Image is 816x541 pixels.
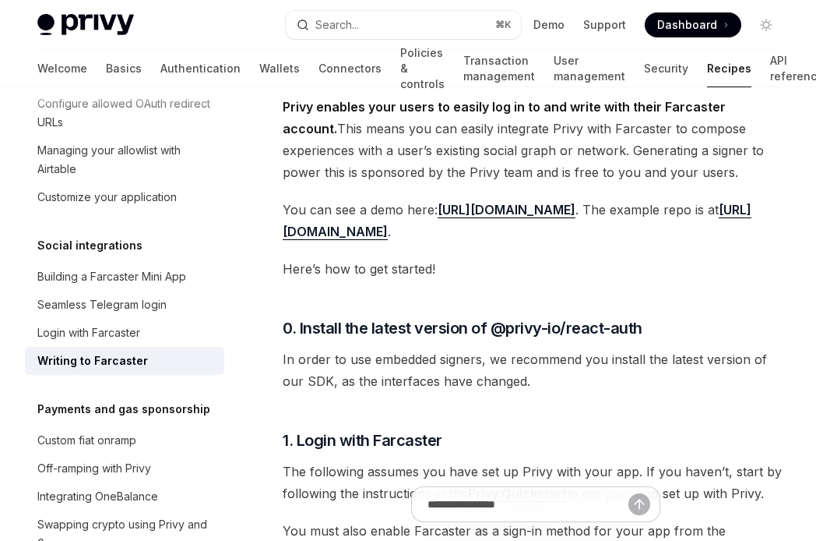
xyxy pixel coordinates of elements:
div: Building a Farcaster Mini App [37,267,186,286]
button: Toggle dark mode [754,12,779,37]
div: Custom fiat onramp [37,431,136,450]
input: Ask a question... [427,487,628,522]
a: User management [554,50,625,87]
button: Send message [628,493,650,515]
a: Connectors [318,50,382,87]
span: Here’s how to get started! [283,258,788,280]
a: Transaction management [463,50,535,87]
span: 1. Login with Farcaster [283,430,442,451]
a: Demo [533,17,565,33]
a: Login with Farcaster [25,319,224,347]
div: Configure allowed OAuth redirect URLs [37,94,215,132]
h5: Payments and gas sponsorship [37,400,210,419]
span: ⌘ K [495,19,512,31]
a: Dashboard [645,12,741,37]
a: Integrating OneBalance [25,483,224,511]
a: Off-ramping with Privy [25,454,224,483]
div: Search... [315,16,359,34]
a: Recipes [707,50,751,87]
span: Dashboard [657,17,717,33]
div: Writing to Farcaster [37,352,148,370]
span: This means you can easily integrate Privy with Farcaster to compose experiences with a user’s exi... [283,96,788,183]
div: Off-ramping with Privy [37,459,151,478]
h5: Social integrations [37,236,142,255]
a: Basics [106,50,142,87]
div: Seamless Telegram login [37,295,167,314]
button: Search...⌘K [286,11,522,39]
a: Building a Farcaster Mini App [25,263,224,291]
span: You can see a demo here: . The example repo is at . [283,199,788,242]
a: Authentication [160,50,241,87]
a: [URL][DOMAIN_NAME] [438,202,575,218]
div: Login with Farcaster [37,324,140,342]
a: Security [644,50,688,87]
a: Custom fiat onramp [25,426,224,454]
span: In order to use embedded signers, we recommend you install the latest version of our SDK, as the ... [283,348,788,392]
span: 0. Install the latest version of @privy-io/react-auth [283,317,642,339]
img: light logo [37,14,134,36]
a: Wallets [259,50,300,87]
strong: Privy enables your users to easily log in to and write with their Farcaster account. [283,99,726,136]
a: Writing to Farcaster [25,347,224,375]
span: The following assumes you have set up Privy with your app. If you haven’t, start by following the... [283,461,788,504]
a: Managing your allowlist with Airtable [25,136,224,183]
a: Policies & controls [400,50,445,87]
div: Customize your application [37,188,177,207]
a: Seamless Telegram login [25,291,224,319]
div: Integrating OneBalance [37,487,158,506]
a: Configure allowed OAuth redirect URLs [25,90,224,136]
a: Welcome [37,50,87,87]
a: Support [583,17,626,33]
div: Managing your allowlist with Airtable [37,141,215,179]
a: Customize your application [25,183,224,211]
